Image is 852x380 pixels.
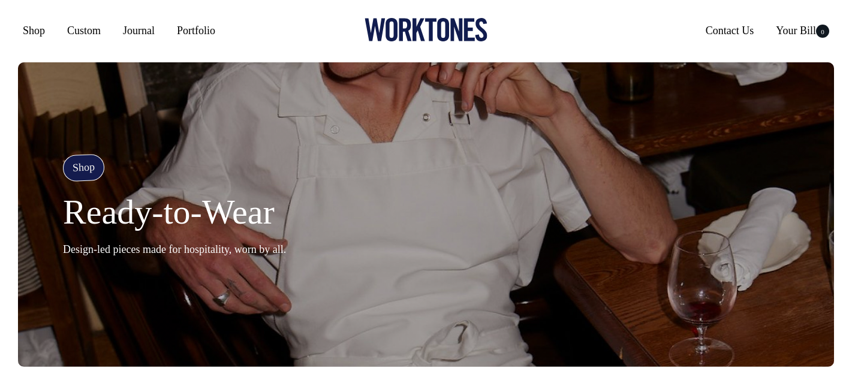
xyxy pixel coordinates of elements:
[62,20,106,41] a: Custom
[816,25,829,38] span: 0
[18,20,50,41] a: Shop
[172,20,220,41] a: Portfolio
[62,154,105,182] h4: Shop
[118,20,159,41] a: Journal
[63,193,286,231] h2: Ready-to-Wear
[701,20,759,41] a: Contact Us
[771,20,834,41] a: Your Bill0
[63,242,286,257] p: Design-led pieces made for hospitality, worn by all.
